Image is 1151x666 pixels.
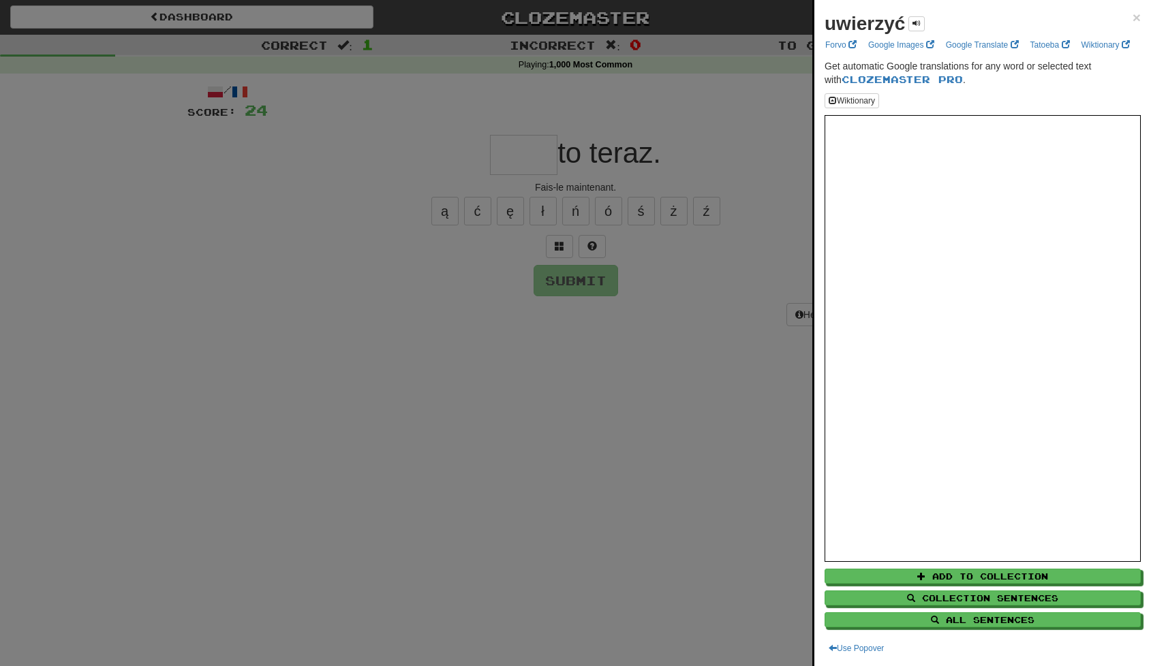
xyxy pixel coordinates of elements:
a: Google Images [864,37,938,52]
button: Use Popover [825,641,888,656]
button: Add to Collection [825,569,1141,584]
a: Forvo [821,37,861,52]
button: Close [1133,10,1141,25]
button: All Sentences [825,612,1141,627]
span: × [1133,10,1141,25]
button: Collection Sentences [825,590,1141,605]
a: Wiktionary [1077,37,1134,52]
strong: uwierzyć [825,13,905,34]
a: Clozemaster Pro [842,74,963,85]
a: Tatoeba [1026,37,1074,52]
a: Google Translate [942,37,1023,52]
p: Get automatic Google translations for any word or selected text with . [825,59,1141,86]
button: Wiktionary [825,93,879,108]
